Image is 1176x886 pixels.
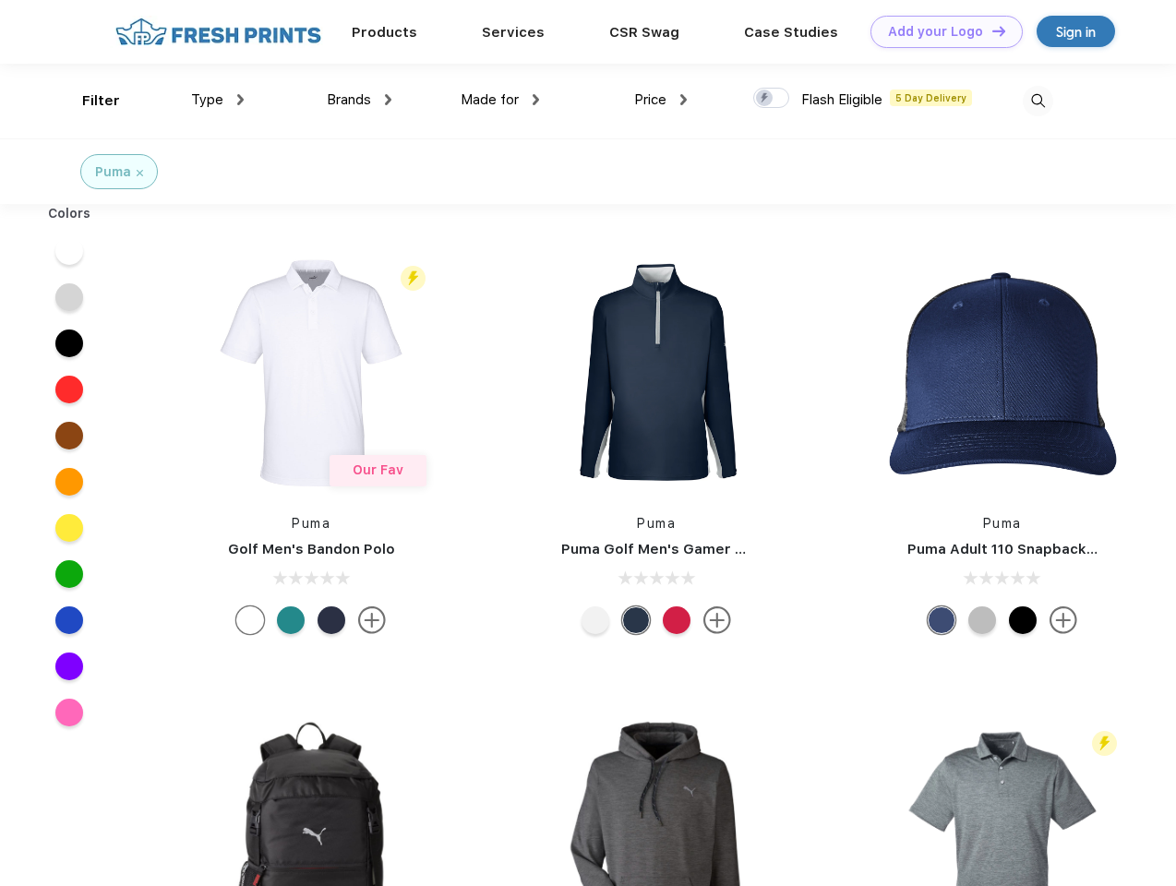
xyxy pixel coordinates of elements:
img: func=resize&h=266 [880,250,1125,496]
div: Ski Patrol [663,606,690,634]
div: Add your Logo [888,24,983,40]
span: Made for [461,91,519,108]
img: filter_cancel.svg [137,170,143,176]
span: Price [634,91,666,108]
img: desktop_search.svg [1023,86,1053,116]
a: Sign in [1037,16,1115,47]
div: Green Lagoon [277,606,305,634]
div: Filter [82,90,120,112]
div: Peacoat Qut Shd [928,606,955,634]
div: Pma Blk Pma Blk [1009,606,1037,634]
a: Puma Golf Men's Gamer Golf Quarter-Zip [561,541,853,557]
a: Puma [292,516,330,531]
img: more.svg [358,606,386,634]
span: 5 Day Delivery [890,90,972,106]
div: Quarry with Brt Whit [968,606,996,634]
img: flash_active_toggle.svg [401,266,426,291]
div: Sign in [1056,21,1096,42]
a: Puma [983,516,1022,531]
span: Our Fav [353,462,403,477]
img: func=resize&h=266 [534,250,779,496]
img: flash_active_toggle.svg [1092,731,1117,756]
div: Colors [34,204,105,223]
a: Services [482,24,545,41]
div: Bright White [582,606,609,634]
a: Golf Men's Bandon Polo [228,541,395,557]
img: more.svg [703,606,731,634]
span: Brands [327,91,371,108]
a: Puma [637,516,676,531]
span: Flash Eligible [801,91,882,108]
img: fo%20logo%202.webp [110,16,327,48]
div: Bright White [236,606,264,634]
div: Puma [95,162,131,182]
img: DT [992,26,1005,36]
img: more.svg [1050,606,1077,634]
img: func=resize&h=266 [188,250,434,496]
img: dropdown.png [385,94,391,105]
div: Navy Blazer [318,606,345,634]
img: dropdown.png [237,94,244,105]
img: dropdown.png [680,94,687,105]
span: Type [191,91,223,108]
img: dropdown.png [533,94,539,105]
div: Navy Blazer [622,606,650,634]
a: CSR Swag [609,24,679,41]
a: Products [352,24,417,41]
